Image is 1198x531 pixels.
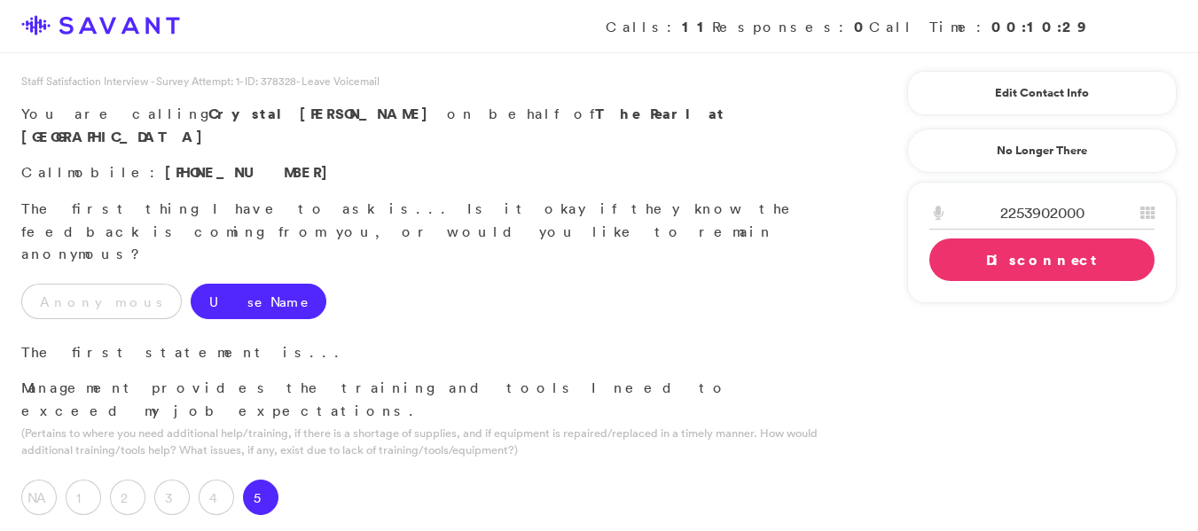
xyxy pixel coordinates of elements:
[165,162,337,182] span: [PHONE_NUMBER]
[66,480,101,515] label: 1
[21,161,840,184] p: Call :
[929,79,1155,107] a: Edit Contact Info
[682,17,712,36] strong: 11
[21,425,840,458] p: (Pertains to where you need additional help/training, if there is a shortage of supplies, and if ...
[21,377,840,422] p: Management provides the training and tools I need to exceed my job expectations.
[110,480,145,515] label: 2
[21,480,57,515] label: NA
[21,198,840,266] p: The first thing I have to ask is... Is it okay if they know the feedback is coming from you, or w...
[854,17,869,36] strong: 0
[991,17,1088,36] strong: 00:10:29
[21,284,182,319] label: Anonymous
[21,103,840,148] p: You are calling on behalf of
[154,480,190,515] label: 3
[191,284,326,319] label: Use Name
[929,238,1155,281] a: Disconnect
[199,480,234,515] label: 4
[243,480,278,515] label: 5
[208,104,290,123] span: Crystal
[21,104,725,146] strong: The Pearl at [GEOGRAPHIC_DATA]
[907,129,1177,173] a: No Longer There
[21,341,840,364] p: The first statement is...
[300,104,437,123] span: [PERSON_NAME]
[239,74,296,89] span: - ID: 378328
[67,163,150,181] span: mobile
[21,74,380,89] span: Staff Satisfaction Interview - Survey Attempt: 1 - Leave Voicemail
